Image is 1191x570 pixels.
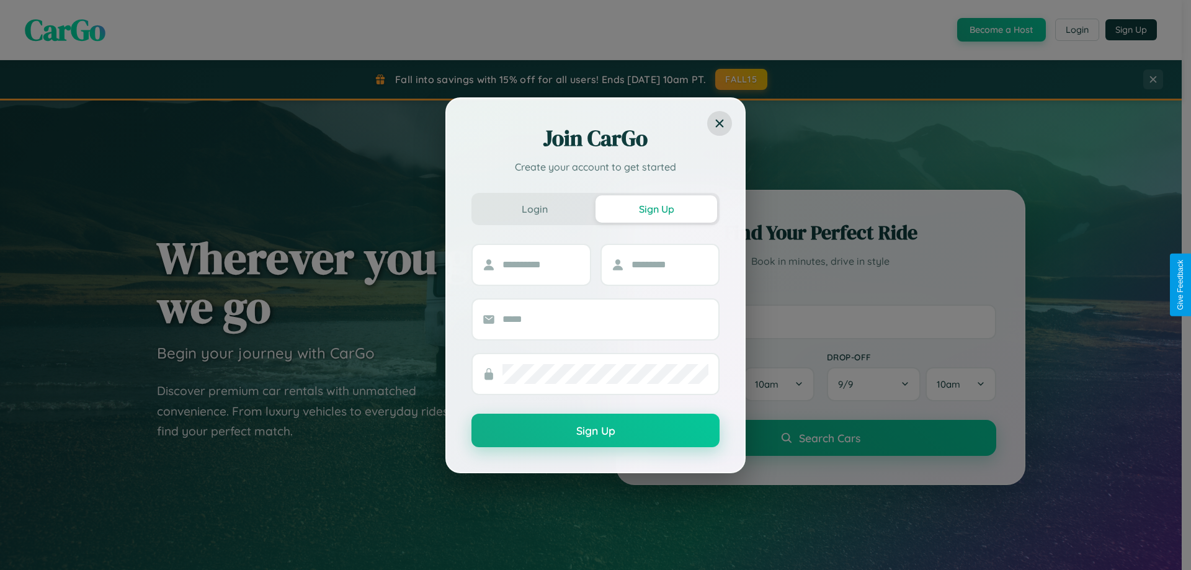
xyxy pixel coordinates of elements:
h2: Join CarGo [471,123,720,153]
button: Sign Up [471,414,720,447]
p: Create your account to get started [471,159,720,174]
button: Sign Up [595,195,717,223]
div: Give Feedback [1176,260,1185,310]
button: Login [474,195,595,223]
